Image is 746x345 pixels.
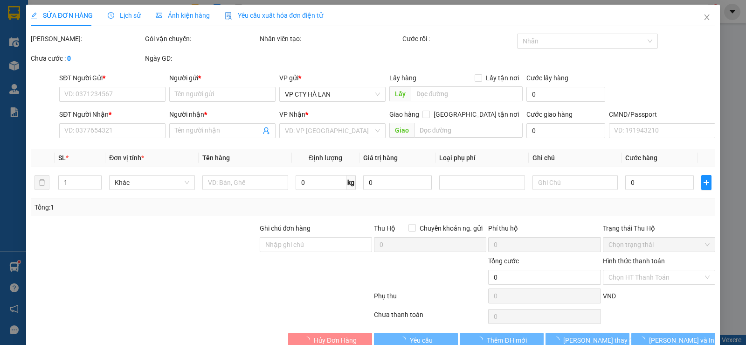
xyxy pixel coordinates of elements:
[526,87,605,102] input: Cước lấy hàng
[109,154,144,162] span: Đơn vị tính
[260,34,401,44] div: Nhân viên tạo:
[639,337,649,343] span: loading
[603,223,715,233] div: Trạng thái Thu Hộ
[202,175,288,190] input: VD: Bàn, Ghế
[526,74,568,82] label: Cước lấy hàng
[346,175,356,190] span: kg
[488,257,519,265] span: Tổng cước
[529,149,622,167] th: Ghi chú
[389,86,411,101] span: Lấy
[309,154,342,162] span: Định lượng
[59,109,166,120] div: SĐT Người Nhận
[31,12,93,19] span: SỬA ĐƠN HÀNG
[225,12,323,19] span: Yêu cầu xuất hóa đơn điện tử
[701,175,711,190] button: plus
[694,5,720,31] button: Close
[115,176,189,190] span: Khác
[526,111,573,118] label: Cước giao hàng
[59,73,166,83] div: SĐT Người Gửi
[260,225,311,232] label: Ghi chú đơn hàng
[416,223,486,233] span: Chuyển khoản ng. gửi
[477,337,487,343] span: loading
[389,123,414,138] span: Giao
[169,73,276,83] div: Người gửi
[202,154,230,162] span: Tên hàng
[482,73,523,83] span: Lấy tận nơi
[225,12,232,20] img: icon
[363,154,398,162] span: Giá trị hàng
[67,55,71,62] b: 0
[35,202,289,212] div: Tổng: 1
[703,14,711,21] span: close
[35,175,49,190] button: delete
[169,109,276,120] div: Người nhận
[488,223,601,237] div: Phí thu hộ
[553,337,563,343] span: loading
[411,86,523,101] input: Dọc đường
[430,109,523,120] span: [GEOGRAPHIC_DATA] tận nơi
[625,154,657,162] span: Cước hàng
[609,109,715,120] div: CMND/Passport
[435,149,529,167] th: Loại phụ phí
[402,34,515,44] div: Cước rồi :
[304,337,314,343] span: loading
[260,237,372,252] input: Ghi chú đơn hàng
[608,238,710,252] span: Chọn trạng thái
[389,74,416,82] span: Lấy hàng
[279,111,305,118] span: VP Nhận
[389,111,419,118] span: Giao hàng
[373,291,487,307] div: Phụ thu
[156,12,162,19] span: picture
[108,12,141,19] span: Lịch sử
[603,257,665,265] label: Hình thức thanh toán
[400,337,410,343] span: loading
[145,34,257,44] div: Gói vận chuyển:
[532,175,618,190] input: Ghi Chú
[603,292,616,300] span: VND
[108,12,114,19] span: clock-circle
[374,225,395,232] span: Thu Hộ
[156,12,210,19] span: Ảnh kiện hàng
[31,12,37,19] span: edit
[279,73,386,83] div: VP gửi
[414,123,523,138] input: Dọc đường
[285,87,380,101] span: VP CTY HÀ LAN
[145,53,257,63] div: Ngày GD:
[373,310,487,326] div: Chưa thanh toán
[31,34,143,44] div: [PERSON_NAME]:
[262,127,270,134] span: user-add
[31,53,143,63] div: Chưa cước :
[58,154,66,162] span: SL
[526,123,605,138] input: Cước giao hàng
[702,179,711,186] span: plus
